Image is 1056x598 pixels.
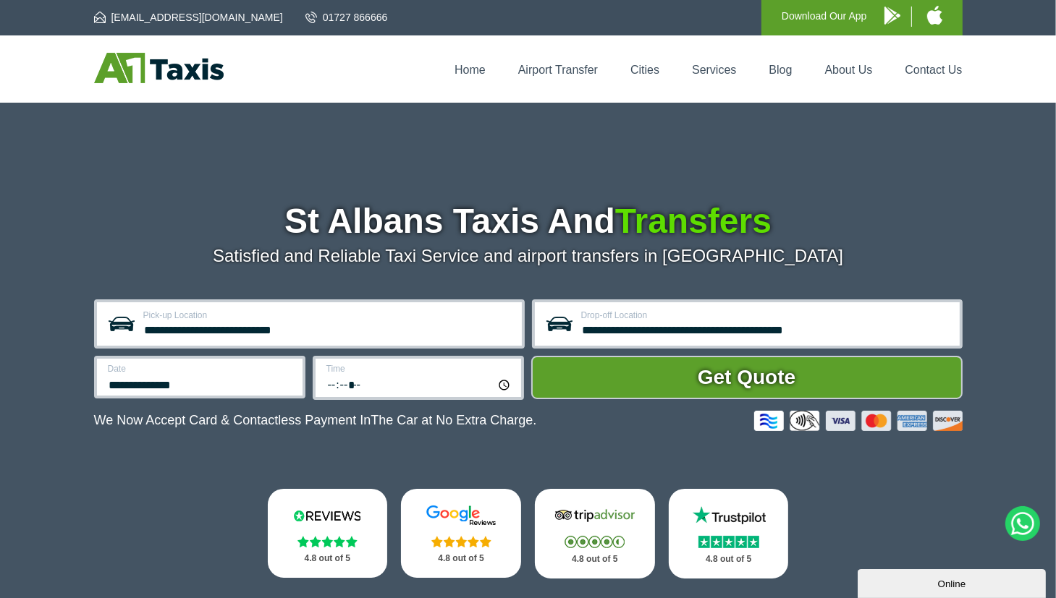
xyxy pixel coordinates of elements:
[518,64,598,76] a: Airport Transfer
[825,64,873,76] a: About Us
[94,246,963,266] p: Satisfied and Reliable Taxi Service and airport transfers in [GEOGRAPHIC_DATA]
[535,489,655,578] a: Tripadvisor Stars 4.8 out of 5
[565,536,625,548] img: Stars
[692,64,736,76] a: Services
[305,10,388,25] a: 01727 866666
[698,536,759,548] img: Stars
[94,413,537,428] p: We Now Accept Card & Contactless Payment In
[782,7,867,25] p: Download Our App
[108,364,294,373] label: Date
[669,489,789,578] a: Trustpilot Stars 4.8 out of 5
[417,550,505,568] p: 4.8 out of 5
[531,356,963,399] button: Get Quote
[284,505,371,526] img: Reviews.io
[455,64,486,76] a: Home
[431,536,491,547] img: Stars
[927,6,942,25] img: A1 Taxis iPhone App
[297,536,358,547] img: Stars
[143,311,513,320] label: Pick-up Location
[371,413,536,427] span: The Car at No Extra Charge.
[630,64,659,76] a: Cities
[858,566,1049,598] iframe: chat widget
[94,53,224,83] img: A1 Taxis St Albans LTD
[905,64,962,76] a: Contact Us
[615,202,772,240] span: Transfers
[268,489,388,578] a: Reviews.io Stars 4.8 out of 5
[884,7,900,25] img: A1 Taxis Android App
[401,489,521,578] a: Google Stars 4.8 out of 5
[551,550,639,568] p: 4.8 out of 5
[418,505,504,526] img: Google
[685,505,772,526] img: Trustpilot
[754,411,963,431] img: Credit And Debit Cards
[94,10,283,25] a: [EMAIL_ADDRESS][DOMAIN_NAME]
[326,364,512,373] label: Time
[685,550,773,568] p: 4.8 out of 5
[94,204,963,239] h1: St Albans Taxis And
[284,550,372,568] p: 4.8 out of 5
[552,505,638,526] img: Tripadvisor
[769,64,792,76] a: Blog
[581,311,951,320] label: Drop-off Location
